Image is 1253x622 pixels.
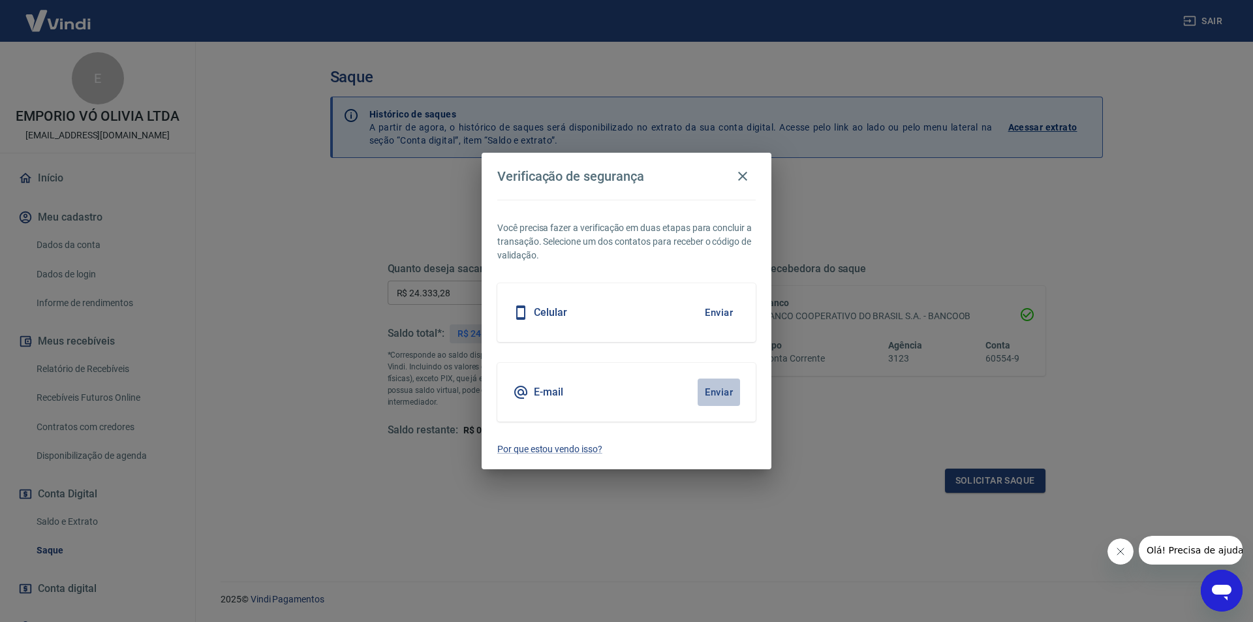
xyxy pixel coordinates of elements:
[497,221,756,262] p: Você precisa fazer a verificação em duas etapas para concluir a transação. Selecione um dos conta...
[1107,538,1134,565] iframe: Fechar mensagem
[1201,570,1243,612] iframe: Botão para abrir a janela de mensagens
[698,299,740,326] button: Enviar
[8,9,110,20] span: Olá! Precisa de ajuda?
[534,386,563,399] h5: E-mail
[1139,536,1243,565] iframe: Mensagem da empresa
[698,379,740,406] button: Enviar
[534,306,567,319] h5: Celular
[497,443,756,456] a: Por que estou vendo isso?
[497,168,644,184] h4: Verificação de segurança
